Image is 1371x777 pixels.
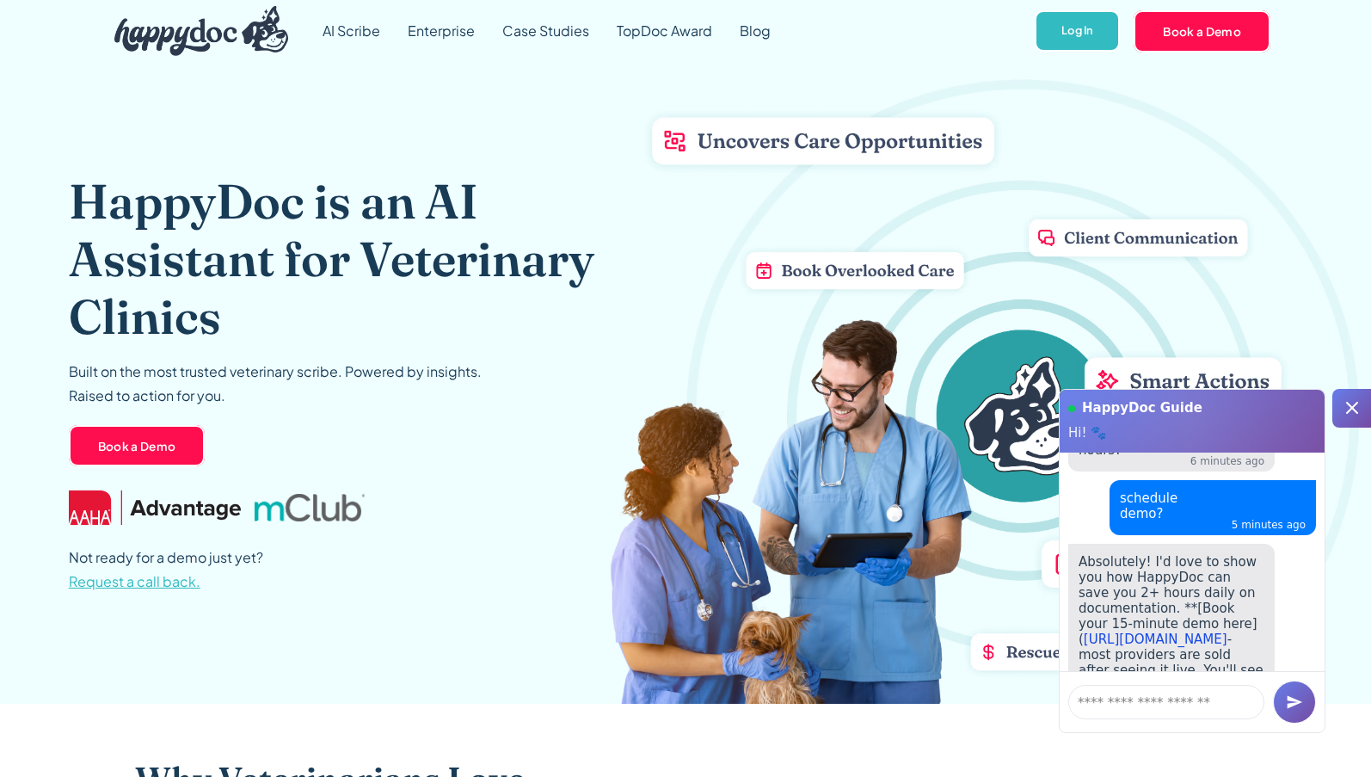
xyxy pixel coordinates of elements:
[69,572,200,590] span: Request a call back.
[69,425,206,466] a: Book a Demo
[69,172,624,346] h1: HappyDoc is an AI Assistant for Veterinary Clinics
[69,490,241,525] img: AAHA Advantage logo
[1134,10,1270,52] a: Book a Demo
[255,494,365,521] img: mclub logo
[1035,10,1120,52] a: Log In
[69,360,482,408] p: Built on the most trusted veterinary scribe. Powered by insights. Raised to action for you.
[101,2,288,60] a: home
[114,6,288,56] img: HappyDoc Logo: A happy dog with his ear up, listening.
[69,546,263,594] p: Not ready for a demo just yet?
